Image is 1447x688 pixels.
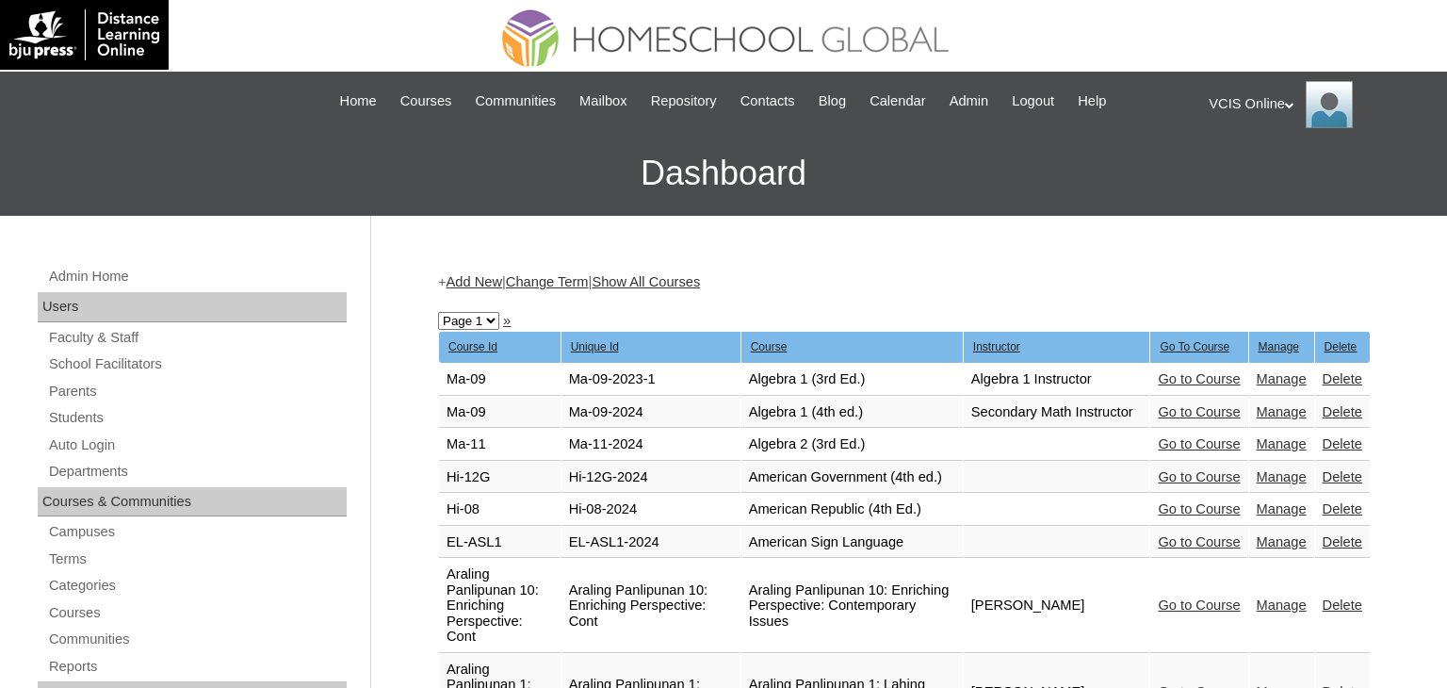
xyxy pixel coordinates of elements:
[741,494,963,526] td: American Republic (4th Ed.)
[47,574,347,598] a: Categories
[47,434,347,457] a: Auto Login
[331,90,386,112] a: Home
[1323,469,1362,484] a: Delete
[47,352,347,376] a: School Facilitators
[1257,469,1307,484] a: Manage
[1257,371,1307,386] a: Manage
[741,559,963,653] td: Araling Panlipunan 10: Enriching Perspective: Contemporary Issues
[439,364,561,396] td: Ma-09
[751,340,788,353] u: Course
[47,548,347,571] a: Terms
[1158,598,1240,613] a: Go to Course
[561,429,740,461] td: Ma-11-2024
[503,313,511,328] a: »
[47,380,347,403] a: Parents
[1158,501,1240,516] a: Go to Course
[1160,340,1229,353] u: Go To Course
[47,655,347,679] a: Reports
[475,90,556,112] span: Communities
[1002,90,1064,112] a: Logout
[9,131,1438,216] h3: Dashboard
[1306,81,1353,128] img: VCIS Online Admin
[561,527,740,559] td: EL-ASL1-2024
[741,429,963,461] td: Algebra 2 (3rd Ed.)
[570,90,637,112] a: Mailbox
[1257,598,1307,613] a: Manage
[579,90,627,112] span: Mailbox
[964,559,1150,653] td: [PERSON_NAME]
[819,90,846,112] span: Blog
[860,90,935,112] a: Calendar
[592,274,700,289] a: Show All Courses
[561,494,740,526] td: Hi-08-2024
[47,265,347,288] a: Admin Home
[1323,534,1362,549] a: Delete
[1209,81,1428,128] div: VCIS Online
[9,9,159,60] img: logo-white.png
[950,90,989,112] span: Admin
[1158,469,1240,484] a: Go to Course
[465,90,565,112] a: Communities
[506,274,589,289] a: Change Term
[561,559,740,653] td: Araling Panlipunan 10: Enriching Perspective: Cont
[1257,534,1307,549] a: Manage
[1323,371,1362,386] a: Delete
[1323,598,1362,613] a: Delete
[1068,90,1115,112] a: Help
[448,340,497,353] u: Course Id
[731,90,805,112] a: Contacts
[1257,404,1307,419] a: Manage
[940,90,999,112] a: Admin
[400,90,452,112] span: Courses
[47,406,347,430] a: Students
[740,90,795,112] span: Contacts
[1259,340,1299,353] u: Manage
[651,90,717,112] span: Repository
[642,90,726,112] a: Repository
[439,397,561,429] td: Ma-09
[1158,371,1240,386] a: Go to Course
[38,487,347,517] div: Courses & Communities
[439,559,561,653] td: Araling Panlipunan 10: Enriching Perspective: Cont
[1325,340,1358,353] u: Delete
[870,90,925,112] span: Calendar
[1078,90,1106,112] span: Help
[561,364,740,396] td: Ma-09-2023-1
[391,90,462,112] a: Courses
[439,494,561,526] td: Hi-08
[741,527,963,559] td: American Sign Language
[964,397,1150,429] td: Secondary Math Instructor
[1323,404,1362,419] a: Delete
[1012,90,1054,112] span: Logout
[1158,404,1240,419] a: Go to Course
[447,274,502,289] a: Add New
[561,462,740,494] td: Hi-12G-2024
[1158,436,1240,451] a: Go to Course
[809,90,855,112] a: Blog
[741,364,963,396] td: Algebra 1 (3rd Ed.)
[1323,501,1362,516] a: Delete
[340,90,377,112] span: Home
[561,397,740,429] td: Ma-09-2024
[438,272,1371,292] div: + | |
[439,462,561,494] td: Hi-12G
[47,601,347,625] a: Courses
[47,520,347,544] a: Campuses
[571,340,619,353] u: Unique Id
[439,429,561,461] td: Ma-11
[1257,501,1307,516] a: Manage
[47,326,347,350] a: Faculty & Staff
[964,364,1150,396] td: Algebra 1 Instructor
[973,340,1020,353] u: Instructor
[47,460,347,483] a: Departments
[439,527,561,559] td: EL-ASL1
[1158,534,1240,549] a: Go to Course
[47,628,347,651] a: Communities
[741,462,963,494] td: American Government (4th ed.)
[1257,436,1307,451] a: Manage
[1323,436,1362,451] a: Delete
[38,292,347,322] div: Users
[741,397,963,429] td: Algebra 1 (4th ed.)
